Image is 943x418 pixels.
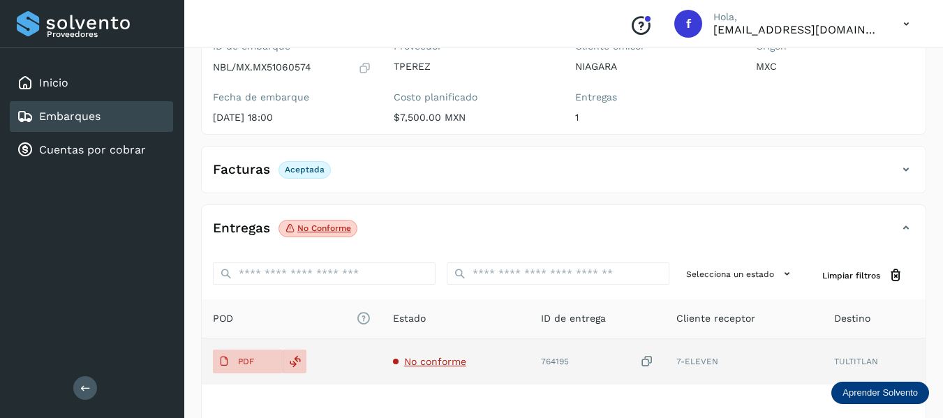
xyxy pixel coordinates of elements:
[681,262,800,285] button: Selecciona un estado
[842,387,918,398] p: Aprender Solvento
[47,29,168,39] p: Proveedores
[213,112,371,124] p: [DATE] 18:00
[213,91,371,103] label: Fecha de embarque
[823,338,926,385] td: TULTITLAN
[394,61,552,73] p: TPEREZ
[39,110,101,123] a: Embarques
[575,61,734,73] p: NIAGARA
[394,91,552,103] label: Costo planificado
[213,350,283,373] button: PDF
[39,143,146,156] a: Cuentas por cobrar
[822,269,880,282] span: Limpiar filtros
[831,382,929,404] div: Aprender Solvento
[10,68,173,98] div: Inicio
[575,112,734,124] p: 1
[285,165,325,174] p: Aceptada
[213,221,270,237] h4: Entregas
[756,61,914,73] p: MXC
[541,311,606,326] span: ID de entrega
[713,11,881,23] p: Hola,
[213,61,311,73] p: NBL/MX.MX51060574
[213,311,371,326] span: POD
[393,311,426,326] span: Estado
[297,223,351,233] p: No conforme
[665,338,822,385] td: 7-ELEVEN
[404,356,466,367] span: No conforme
[575,91,734,103] label: Entregas
[202,158,926,193] div: FacturasAceptada
[394,112,552,124] p: $7,500.00 MXN
[39,76,68,89] a: Inicio
[811,262,914,288] button: Limpiar filtros
[713,23,881,36] p: finanzastransportesperez@gmail.com
[676,311,755,326] span: Cliente receptor
[202,216,926,251] div: EntregasNo conforme
[834,311,870,326] span: Destino
[238,357,254,366] p: PDF
[283,350,306,373] div: Reemplazar POD
[10,101,173,132] div: Embarques
[10,135,173,165] div: Cuentas por cobrar
[541,354,654,369] div: 764195
[213,162,270,178] h4: Facturas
